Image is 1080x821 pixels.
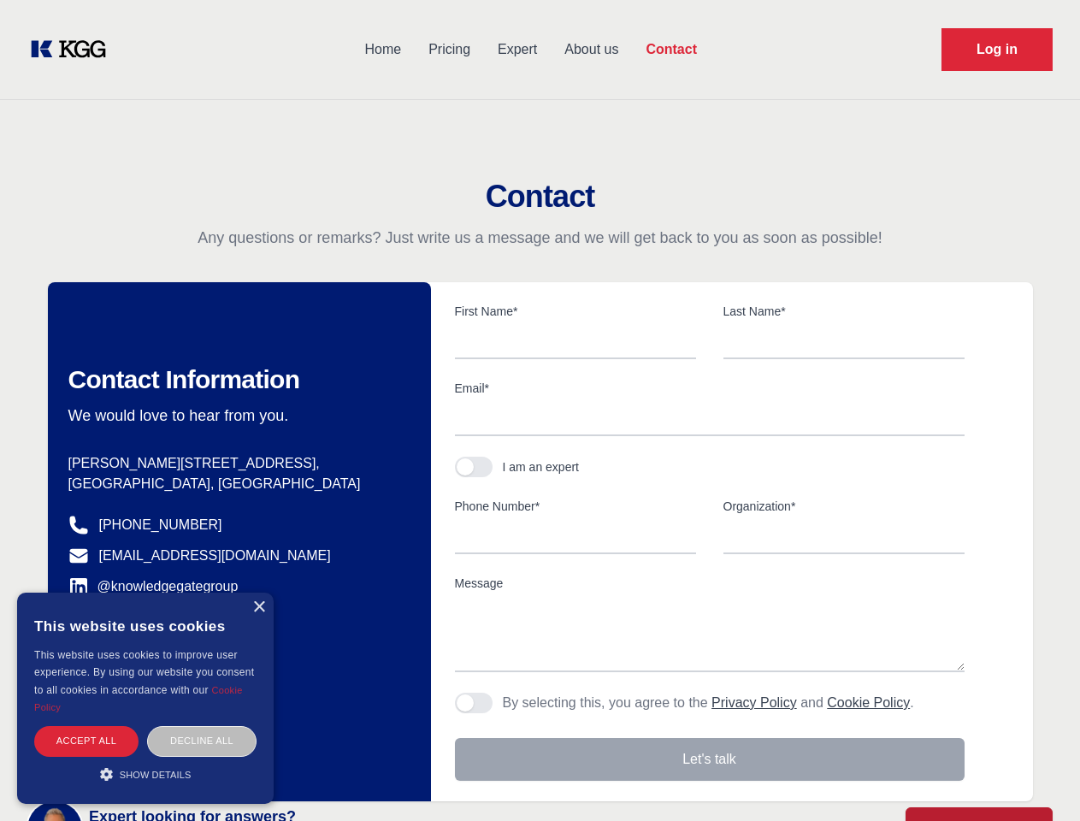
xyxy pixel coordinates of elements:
label: Phone Number* [455,498,696,515]
a: Pricing [415,27,484,72]
label: Last Name* [723,303,965,320]
div: Decline all [147,726,257,756]
span: Show details [120,770,192,780]
label: Message [455,575,965,592]
a: Expert [484,27,551,72]
h2: Contact [21,180,1059,214]
a: About us [551,27,632,72]
a: Contact [632,27,711,72]
p: [GEOGRAPHIC_DATA], [GEOGRAPHIC_DATA] [68,474,404,494]
iframe: Chat Widget [994,739,1080,821]
label: Organization* [723,498,965,515]
div: Accept all [34,726,139,756]
a: [EMAIL_ADDRESS][DOMAIN_NAME] [99,546,331,566]
a: [PHONE_NUMBER] [99,515,222,535]
a: Home [351,27,415,72]
a: KOL Knowledge Platform: Talk to Key External Experts (KEE) [27,36,120,63]
p: By selecting this, you agree to the and . [503,693,914,713]
div: I am an expert [503,458,580,475]
p: Any questions or remarks? Just write us a message and we will get back to you as soon as possible! [21,227,1059,248]
div: Close [252,601,265,614]
div: This website uses cookies [34,605,257,647]
span: This website uses cookies to improve user experience. By using our website you consent to all coo... [34,649,254,696]
button: Let's talk [455,738,965,781]
label: First Name* [455,303,696,320]
a: Request Demo [941,28,1053,71]
a: Privacy Policy [711,695,797,710]
a: Cookie Policy [34,685,243,712]
p: [PERSON_NAME][STREET_ADDRESS], [68,453,404,474]
a: @knowledgegategroup [68,576,239,597]
a: Cookie Policy [827,695,910,710]
div: Show details [34,765,257,783]
label: Email* [455,380,965,397]
p: We would love to hear from you. [68,405,404,426]
h2: Contact Information [68,364,404,395]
